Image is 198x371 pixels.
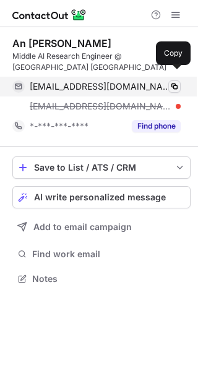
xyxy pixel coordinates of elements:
[34,163,169,173] div: Save to List / ATS / CRM
[12,51,191,73] div: Middle AI Research Engineer @ [GEOGRAPHIC_DATA] [GEOGRAPHIC_DATA]
[12,37,111,49] div: An [PERSON_NAME]
[12,270,191,288] button: Notes
[33,222,132,232] span: Add to email campaign
[12,186,191,208] button: AI write personalized message
[12,245,191,263] button: Find work email
[30,81,171,92] span: [EMAIL_ADDRESS][DOMAIN_NAME]
[30,101,171,112] span: [EMAIL_ADDRESS][DOMAIN_NAME]
[12,216,191,238] button: Add to email campaign
[132,120,181,132] button: Reveal Button
[32,249,186,260] span: Find work email
[12,7,87,22] img: ContactOut v5.3.10
[34,192,166,202] span: AI write personalized message
[32,273,186,284] span: Notes
[12,156,191,179] button: save-profile-one-click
